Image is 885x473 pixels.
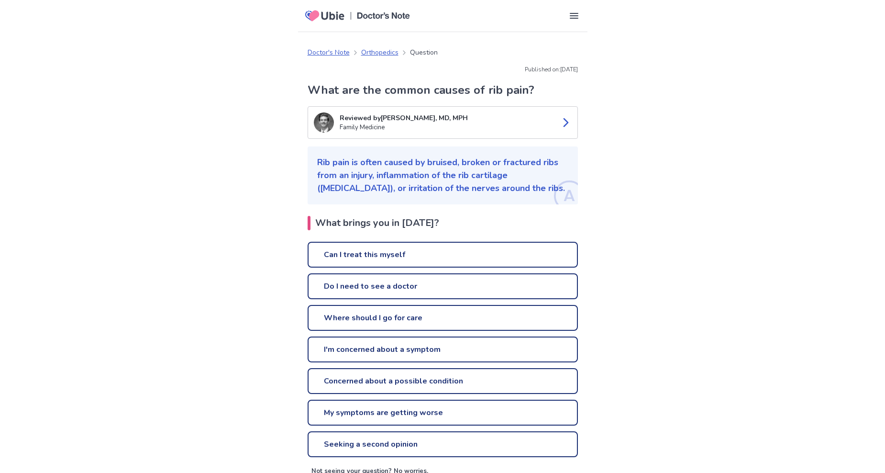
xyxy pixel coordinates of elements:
[308,81,578,99] h1: What are the common causes of rib pain?
[308,273,578,299] a: Do I need to see a doctor
[308,305,578,331] a: Where should I go for care
[308,47,350,57] a: Doctor's Note
[317,156,568,195] p: Rib pain is often caused by bruised, broken or fractured ribs from an injury, inflammation of the...
[361,47,398,57] a: Orthopedics
[308,431,578,457] a: Seeking a second opinion
[340,123,553,133] p: Family Medicine
[308,65,578,74] p: Published on: [DATE]
[357,12,410,19] img: Doctors Note Logo
[308,337,578,362] a: I'm concerned about a symptom
[308,368,578,394] a: Concerned about a possible condition
[308,400,578,426] a: My symptoms are getting worse
[340,113,553,123] p: Reviewed by [PERSON_NAME], MD, MPH
[314,113,334,133] img: Garrett Kneese
[308,216,578,230] h2: What brings you in [DATE]?
[410,47,438,57] p: Question
[308,47,438,57] nav: breadcrumb
[308,106,578,139] a: Garrett KneeseReviewed by[PERSON_NAME], MD, MPHFamily Medicine
[308,242,578,268] a: Can I treat this myself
